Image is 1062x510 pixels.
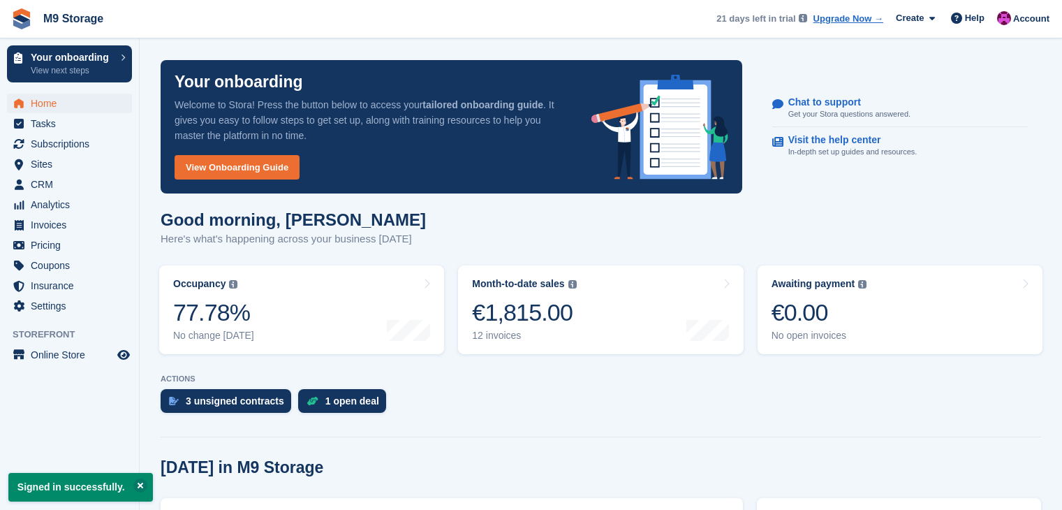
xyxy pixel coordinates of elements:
[13,328,139,342] span: Storefront
[38,7,109,30] a: M9 Storage
[772,298,867,327] div: €0.00
[175,97,569,143] p: Welcome to Stora! Press the button below to access your . It gives you easy to follow steps to ge...
[7,235,132,255] a: menu
[858,280,866,289] img: icon-info-grey-7440780725fd019a000dd9b08b2336e03edf1995a4989e88bcd33f0948082b44.svg
[159,265,444,354] a: Occupancy 77.78% No change [DATE]
[161,458,323,477] h2: [DATE] in M9 Storage
[7,114,132,133] a: menu
[31,64,114,77] p: View next steps
[788,146,917,158] p: In-depth set up guides and resources.
[7,94,132,113] a: menu
[31,256,115,275] span: Coupons
[161,389,298,420] a: 3 unsigned contracts
[799,14,807,22] img: icon-info-grey-7440780725fd019a000dd9b08b2336e03edf1995a4989e88bcd33f0948082b44.svg
[298,389,393,420] a: 1 open deal
[7,276,132,296] a: menu
[7,345,132,365] a: menu
[173,298,254,327] div: 77.78%
[8,473,153,502] p: Signed in successfully.
[31,345,115,365] span: Online Store
[7,195,132,214] a: menu
[186,395,284,407] div: 3 unsigned contracts
[772,89,1028,128] a: Chat to support Get your Stora questions answered.
[31,215,115,235] span: Invoices
[31,235,115,255] span: Pricing
[7,256,132,275] a: menu
[965,11,984,25] span: Help
[7,45,132,82] a: Your onboarding View next steps
[472,330,576,342] div: 12 invoices
[7,175,132,194] a: menu
[591,75,728,180] img: onboarding-info-6c161a55d2c0e0a8cae90662b2fe09162a5109e8cc188191df67fb4f79e88e88.svg
[472,298,576,327] div: €1,815.00
[31,154,115,174] span: Sites
[422,99,543,110] strong: tailored onboarding guide
[716,12,795,26] span: 21 days left in trial
[229,280,237,289] img: icon-info-grey-7440780725fd019a000dd9b08b2336e03edf1995a4989e88bcd33f0948082b44.svg
[175,155,300,180] a: View Onboarding Guide
[31,134,115,154] span: Subscriptions
[7,296,132,316] a: menu
[31,276,115,296] span: Insurance
[788,96,899,108] p: Chat to support
[788,108,910,120] p: Get your Stora questions answered.
[896,11,924,25] span: Create
[31,296,115,316] span: Settings
[788,134,906,146] p: Visit the help center
[31,52,114,62] p: Your onboarding
[175,74,303,90] p: Your onboarding
[31,94,115,113] span: Home
[31,114,115,133] span: Tasks
[7,215,132,235] a: menu
[458,265,743,354] a: Month-to-date sales €1,815.00 12 invoices
[161,374,1041,384] p: ACTIONS
[568,280,577,289] img: icon-info-grey-7440780725fd019a000dd9b08b2336e03edf1995a4989e88bcd33f0948082b44.svg
[173,330,254,342] div: No change [DATE]
[161,210,426,229] h1: Good morning, [PERSON_NAME]
[31,195,115,214] span: Analytics
[7,154,132,174] a: menu
[11,8,32,29] img: stora-icon-8386f47178a22dfd0bd8f6a31ec36ba5ce8667c1dd55bd0f319d3a0aa187defe.svg
[813,12,883,26] a: Upgrade Now →
[772,127,1028,165] a: Visit the help center In-depth set up guides and resources.
[1013,12,1049,26] span: Account
[325,395,379,407] div: 1 open deal
[115,347,132,363] a: Preview store
[772,330,867,342] div: No open invoices
[173,278,226,290] div: Occupancy
[31,175,115,194] span: CRM
[997,11,1011,25] img: John Doyle
[307,396,318,406] img: deal-1b604bf984904fb50ccaf53a9ad4b4a5d6e5aea283cecdc64d6e3604feb123c2.svg
[7,134,132,154] a: menu
[472,278,564,290] div: Month-to-date sales
[758,265,1042,354] a: Awaiting payment €0.00 No open invoices
[161,231,426,247] p: Here's what's happening across your business [DATE]
[772,278,855,290] div: Awaiting payment
[169,397,179,405] img: contract_signature_icon-13c848040528278c33f63329250d36e43548de30e8caae1d1a13099fd9432cc5.svg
